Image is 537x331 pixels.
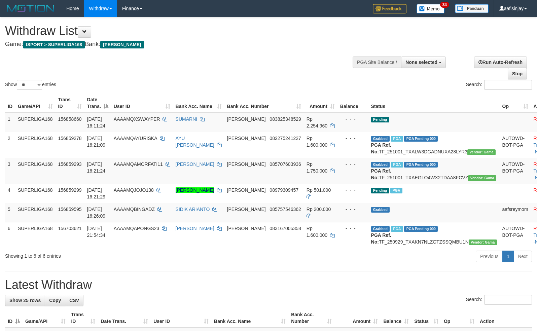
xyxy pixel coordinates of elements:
td: aafsreymom [500,203,531,222]
label: Search: [466,295,532,305]
span: 156859299 [58,187,82,193]
span: [PERSON_NAME] [227,161,266,167]
a: Previous [476,251,503,262]
img: Feedback.jpg [373,4,406,13]
td: AUTOWD-BOT-PGA [500,158,531,184]
span: Copy 085757546362 to clipboard [270,207,301,212]
th: Amount: activate to sort column ascending [304,94,337,113]
span: AAAAMQBINGADZ [114,207,155,212]
td: SUPERLIGA168 [15,203,56,222]
span: Copy 08979309457 to clipboard [270,187,298,193]
a: [PERSON_NAME] [176,187,214,193]
span: Rp 1.600.000 [307,136,327,148]
span: 156859293 [58,161,82,167]
span: [DATE] 16:11:24 [87,116,106,128]
th: Bank Acc. Number: activate to sort column ascending [224,94,304,113]
span: 156703621 [58,226,82,231]
span: [DATE] 16:26:09 [87,207,106,219]
input: Search: [484,80,532,90]
span: Copy 082275241227 to clipboard [270,136,301,141]
th: Op: activate to sort column ascending [500,94,531,113]
span: Grabbed [371,226,390,232]
span: Rp 2.254.960 [307,116,327,128]
span: Vendor URL: https://trx31.1velocity.biz [469,240,497,245]
td: 3 [5,158,15,184]
b: PGA Ref. No: [371,232,391,245]
a: [PERSON_NAME] [176,161,214,167]
td: 4 [5,184,15,203]
th: User ID: activate to sort column ascending [151,308,211,328]
span: Copy 083167005358 to clipboard [270,226,301,231]
th: Bank Acc. Name: activate to sort column ascending [173,94,224,113]
a: Copy [45,295,65,306]
a: Run Auto-Refresh [474,57,527,68]
span: None selected [405,60,437,65]
th: ID: activate to sort column descending [5,308,23,328]
th: Game/API: activate to sort column ascending [15,94,56,113]
span: [PERSON_NAME] [227,207,266,212]
span: Marked by aafchhiseyha [391,226,403,232]
span: Marked by aafheankoy [391,162,403,168]
span: Grabbed [371,207,390,213]
td: SUPERLIGA168 [15,132,56,158]
span: AAAAMQXSWAYPER [114,116,160,122]
td: AUTOWD-BOT-PGA [500,132,531,158]
span: Show 25 rows [9,298,41,303]
span: Copy 083825348529 to clipboard [270,116,301,122]
td: SUPERLIGA168 [15,158,56,184]
th: Amount: activate to sort column ascending [334,308,381,328]
span: Vendor URL: https://trx31.1velocity.biz [467,149,496,155]
span: Copy 085707603936 to clipboard [270,161,301,167]
div: - - - [340,135,366,142]
a: SUMARNI [176,116,198,122]
span: AAAAMQAYURISKA [114,136,157,141]
th: Trans ID: activate to sort column ascending [56,94,84,113]
span: Marked by aafheankoy [390,188,402,193]
span: Rp 1.600.000 [307,226,327,238]
h4: Game: Bank: [5,41,351,48]
span: Grabbed [371,162,390,168]
span: [PERSON_NAME] [227,116,266,122]
td: SUPERLIGA168 [15,222,56,248]
span: Vendor URL: https://trx31.1velocity.biz [468,175,496,181]
span: Pending [371,188,389,193]
td: AUTOWD-BOT-PGA [500,222,531,248]
span: Rp 200.000 [307,207,331,212]
th: Date Trans.: activate to sort column ascending [98,308,151,328]
h1: Latest Withdraw [5,278,532,292]
th: Bank Acc. Number: activate to sort column ascending [288,308,334,328]
h1: Withdraw List [5,24,351,38]
div: Showing 1 to 6 of 6 entries [5,250,219,259]
div: PGA Site Balance / [353,57,401,68]
th: Date Trans.: activate to sort column descending [84,94,111,113]
td: SUPERLIGA168 [15,113,56,132]
input: Search: [484,295,532,305]
a: Stop [508,68,527,79]
th: Bank Acc. Name: activate to sort column ascending [211,308,288,328]
div: - - - [340,161,366,168]
td: TF_251001_TXALW3DGADNUXA28LYR3 [368,132,500,158]
td: SUPERLIGA168 [15,184,56,203]
label: Search: [466,80,532,90]
span: 156859278 [58,136,82,141]
th: Trans ID: activate to sort column ascending [68,308,98,328]
b: PGA Ref. No: [371,168,391,180]
a: Next [513,251,532,262]
span: 156859595 [58,207,82,212]
th: Op: activate to sort column ascending [441,308,477,328]
th: Status: activate to sort column ascending [411,308,441,328]
span: [PERSON_NAME] [227,136,266,141]
span: ISPORT > SUPERLIGA168 [23,41,85,48]
span: [PERSON_NAME] [227,187,266,193]
span: Grabbed [371,136,390,142]
th: ID [5,94,15,113]
span: [DATE] 21:54:34 [87,226,106,238]
span: PGA Pending [404,162,438,168]
a: Show 25 rows [5,295,45,306]
a: [PERSON_NAME] [176,226,214,231]
td: TF_251001_TXAEGLO4WX2TDAA8FCVZ [368,158,500,184]
span: AAAAMQAMORFATI11 [114,161,163,167]
td: 5 [5,203,15,222]
button: None selected [401,57,446,68]
div: - - - [340,187,366,193]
